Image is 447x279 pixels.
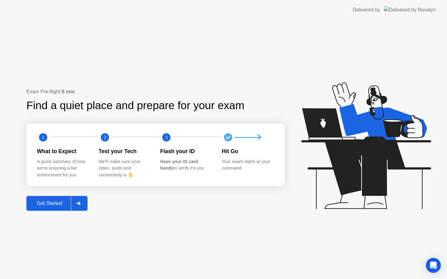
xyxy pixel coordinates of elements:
[26,88,285,95] div: Exam Pre-flight:
[26,97,245,114] div: Find a quiet place and prepare for your exam
[426,258,441,273] div: Open Intercom Messenger
[37,158,89,179] div: A quick summary of how we’re ensuring a fair environment for you
[222,147,274,155] div: Hit Go
[165,135,168,140] text: 3
[99,158,151,179] div: We’ll make sure your video, audio and connectivity is 👌
[28,201,71,206] div: Get Started
[384,6,436,13] img: Delivered by Rosalyn
[62,89,75,94] b: 5 min
[353,6,380,14] div: Delivered by
[160,147,212,155] div: Flash your ID
[160,159,198,171] b: Have your ID card handy
[26,196,88,211] button: Get Started
[222,158,274,172] div: Your exam starts at your command
[160,158,212,172] div: to verify it’s you
[103,135,106,140] text: 2
[99,147,151,155] div: Test your Tech
[37,147,89,155] div: What to Expect
[42,135,44,140] text: 1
